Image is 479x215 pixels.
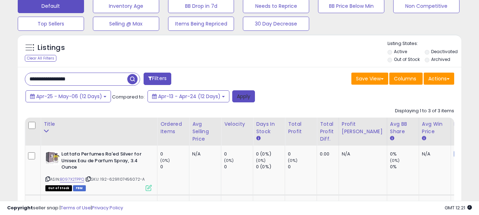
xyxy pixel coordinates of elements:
[394,75,416,82] span: Columns
[395,108,454,114] div: Displaying 1 to 3 of 3 items
[454,150,468,158] small: FBM
[389,73,423,85] button: Columns
[256,164,285,170] div: 0 (0%)
[431,56,450,62] label: Archived
[160,120,186,135] div: Ordered Items
[422,135,426,142] small: Avg Win Price.
[388,40,461,47] p: Listing States:
[424,73,454,85] button: Actions
[288,120,314,135] div: Total Profit
[422,151,445,157] div: N/A
[85,176,145,182] span: | SKU: 192-6291107456072-A
[232,90,255,102] button: Apply
[93,17,159,31] button: Selling @ Max
[112,94,145,100] span: Compared to:
[92,204,123,211] a: Privacy Policy
[168,17,234,31] button: Items Being Repriced
[224,164,253,170] div: 0
[390,135,394,142] small: Avg BB Share.
[256,158,266,163] small: (0%)
[342,151,381,157] div: N/A
[224,120,250,128] div: Velocity
[431,49,458,55] label: Deactivated
[256,135,260,142] small: Days In Stock.
[320,151,333,157] div: 0.00
[394,56,420,62] label: Out of Stock
[61,151,147,172] b: Lattafa Perfumes Ra'ed Silver for Unisex Eau de Parfum Spray, 3.4 Ounce
[147,90,229,102] button: Apr-13 - Apr-24 (12 Days)
[192,120,218,143] div: Avg Selling Price
[224,151,253,157] div: 0
[422,120,448,135] div: Avg Win Price
[342,120,384,135] div: Profit [PERSON_NAME]
[351,73,388,85] button: Save View
[158,93,221,100] span: Apr-13 - Apr-24 (12 Days)
[160,164,189,170] div: 0
[445,204,472,211] span: 2025-10-14 12:21 GMT
[390,158,400,163] small: (0%)
[44,120,154,128] div: Title
[256,151,285,157] div: 0 (0%)
[73,185,86,191] span: FBM
[390,164,419,170] div: 0%
[224,158,234,163] small: (0%)
[144,73,171,85] button: Filters
[45,151,152,190] div: ASIN:
[38,43,65,53] h5: Listings
[390,120,416,135] div: Avg BB Share
[160,151,189,157] div: 0
[320,120,336,143] div: Total Profit Diff.
[160,158,170,163] small: (0%)
[26,90,111,102] button: Apr-25 - May-06 (12 Days)
[243,17,309,31] button: 30 Day Decrease
[61,204,91,211] a: Terms of Use
[18,17,84,31] button: Top Sellers
[288,151,317,157] div: 0
[288,164,317,170] div: 0
[45,151,60,165] img: 414b4W4lJcS._SL40_.jpg
[394,49,407,55] label: Active
[288,158,298,163] small: (0%)
[256,120,282,135] div: Days In Stock
[36,93,102,100] span: Apr-25 - May-06 (12 Days)
[7,205,123,211] div: seller snap | |
[45,185,72,191] span: All listings that are currently out of stock and unavailable for purchase on Amazon
[60,176,84,182] a: B097X2TPPQ
[192,151,216,157] div: N/A
[7,204,33,211] strong: Copyright
[390,151,419,157] div: 0%
[25,55,56,62] div: Clear All Filters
